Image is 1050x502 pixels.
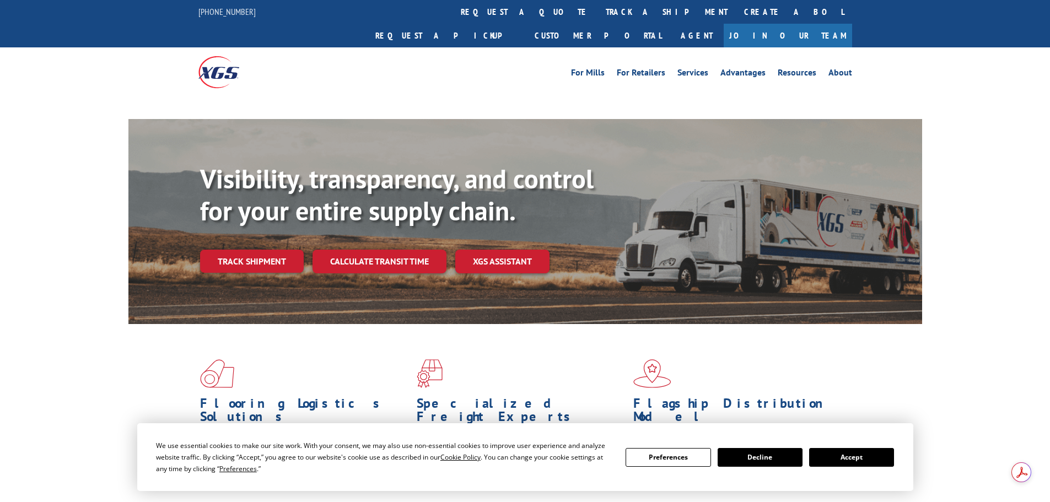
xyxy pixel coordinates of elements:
[633,359,671,388] img: xgs-icon-flagship-distribution-model-red
[526,24,670,47] a: Customer Portal
[200,359,234,388] img: xgs-icon-total-supply-chain-intelligence-red
[440,452,481,462] span: Cookie Policy
[724,24,852,47] a: Join Our Team
[200,161,594,228] b: Visibility, transparency, and control for your entire supply chain.
[417,397,625,429] h1: Specialized Freight Experts
[828,68,852,80] a: About
[778,68,816,80] a: Resources
[677,68,708,80] a: Services
[617,68,665,80] a: For Retailers
[198,6,256,17] a: [PHONE_NUMBER]
[367,24,526,47] a: Request a pickup
[219,464,257,473] span: Preferences
[809,448,894,467] button: Accept
[313,250,446,273] a: Calculate transit time
[137,423,913,491] div: Cookie Consent Prompt
[200,250,304,273] a: Track shipment
[156,440,612,474] div: We use essential cookies to make our site work. With your consent, we may also use non-essential ...
[633,397,842,429] h1: Flagship Distribution Model
[417,359,443,388] img: xgs-icon-focused-on-flooring-red
[626,448,710,467] button: Preferences
[571,68,605,80] a: For Mills
[720,68,766,80] a: Advantages
[670,24,724,47] a: Agent
[455,250,550,273] a: XGS ASSISTANT
[200,397,408,429] h1: Flooring Logistics Solutions
[718,448,803,467] button: Decline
